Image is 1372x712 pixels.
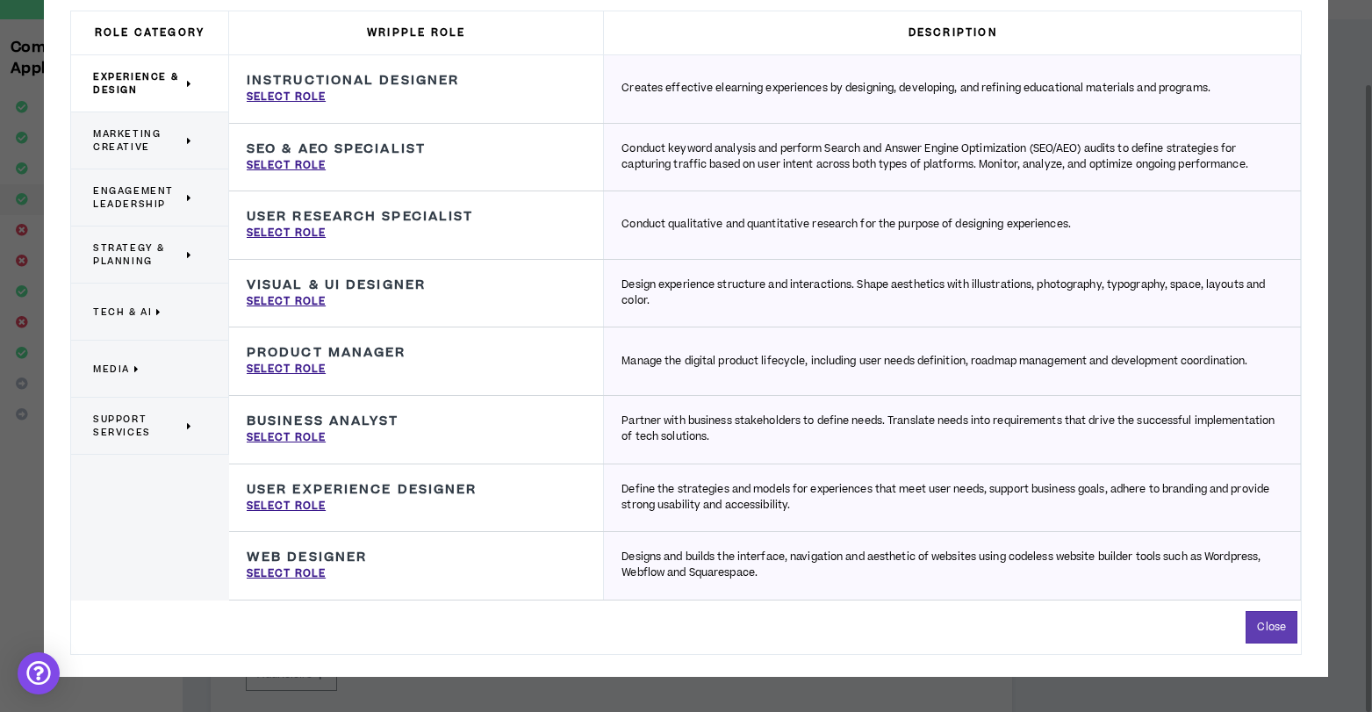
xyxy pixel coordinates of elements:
[93,241,183,268] span: Strategy & Planning
[71,11,229,54] h3: Role Category
[621,217,1071,233] p: Conduct qualitative and quantitative research for the purpose of designing experiences.
[247,345,406,361] h3: Product Manager
[93,363,130,376] span: Media
[93,413,183,439] span: Support Services
[229,11,604,54] h3: Wripple Role
[247,430,326,446] p: Select Role
[247,277,426,293] h3: Visual & UI Designer
[247,141,426,157] h3: SEO & AEO Specialist
[247,158,326,174] p: Select Role
[247,362,326,378] p: Select Role
[604,11,1301,54] h3: Description
[247,482,477,498] h3: User Experience Designer
[1246,611,1297,644] button: Close
[247,550,367,565] h3: Web Designer
[247,414,399,429] h3: Business Analyst
[93,306,152,319] span: Tech & AI
[621,354,1247,370] p: Manage the digital product lifecycle, including user needs definition, roadmap management and dev...
[247,499,326,514] p: Select Role
[621,141,1282,173] p: Conduct keyword analysis and perform Search and Answer Engine Optimization (SEO/AEO) audits to de...
[247,566,326,582] p: Select Role
[18,652,60,694] div: Open Intercom Messenger
[247,294,326,310] p: Select Role
[247,90,326,105] p: Select Role
[247,209,473,225] h3: User Research Specialist
[621,550,1282,581] p: Designs and builds the interface, navigation and aesthetic of websites using codeless website bui...
[93,127,183,154] span: Marketing Creative
[621,482,1282,514] p: Define the strategies and models for experiences that meet user needs, support business goals, ad...
[93,70,183,97] span: Experience & Design
[247,73,459,89] h3: Instructional Designer
[621,414,1282,445] p: Partner with business stakeholders to define needs. Translate needs into requirements that drive ...
[93,184,183,211] span: Engagement Leadership
[621,277,1282,309] p: Design experience structure and interactions. Shape aesthetics with illustrations, photography, t...
[621,81,1210,97] p: Creates effective elearning experiences by designing, developing, and refining educational materi...
[247,226,326,241] p: Select Role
